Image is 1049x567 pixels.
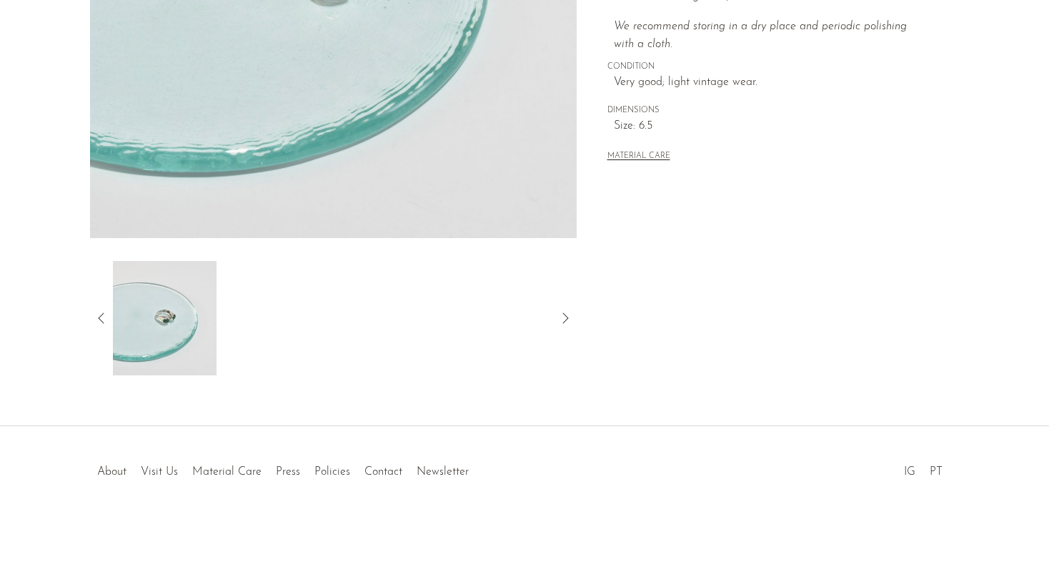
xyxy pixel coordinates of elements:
[607,104,929,117] span: DIMENSIONS
[614,21,907,51] i: We recommend storing in a dry place and periodic polishing with a cloth.
[192,466,262,478] a: Material Care
[607,152,670,162] button: MATERIAL CARE
[97,466,126,478] a: About
[607,61,929,74] span: CONDITION
[614,74,929,92] span: Very good; light vintage wear.
[90,455,476,482] ul: Quick links
[614,117,929,136] span: Size: 6.5
[897,455,950,482] ul: Social Medias
[364,466,402,478] a: Contact
[904,466,915,478] a: IG
[276,466,300,478] a: Press
[314,466,350,478] a: Policies
[113,261,217,375] img: Silver Malachite Ring
[141,466,178,478] a: Visit Us
[930,466,943,478] a: PT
